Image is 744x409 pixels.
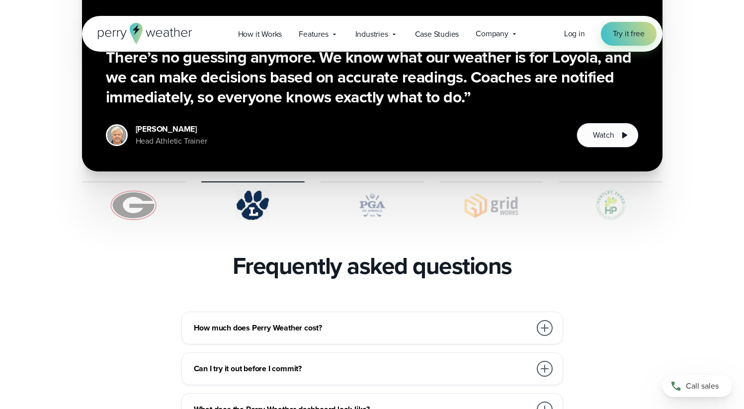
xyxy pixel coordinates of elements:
span: Log in [564,28,585,39]
h2: Frequently asked questions [233,252,512,280]
h3: How much does Perry Weather cost? [194,322,531,334]
span: Industries [355,28,388,40]
span: Call sales [686,380,719,392]
span: Company [476,28,508,40]
a: Call sales [662,375,732,397]
a: Case Studies [407,24,468,44]
span: Features [299,28,328,40]
a: Try it free [601,22,657,46]
a: How it Works [230,24,291,44]
button: Watch [577,123,638,148]
div: Head Athletic Trainer [136,135,207,147]
a: Log in [564,28,585,40]
span: Watch [593,129,614,141]
h3: “[PERSON_NAME] has made my job and my assistant’s job much easier. There’s no guessing anymore. W... [106,27,639,107]
span: How it Works [238,28,282,40]
div: [PERSON_NAME] [136,123,207,135]
img: PGA.svg [321,190,424,220]
span: Try it free [613,28,645,40]
span: Case Studies [415,28,459,40]
h3: Can I try it out before I commit? [194,363,531,375]
img: Gridworks.svg [440,190,543,220]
